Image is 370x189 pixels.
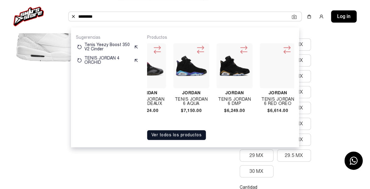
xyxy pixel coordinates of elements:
[217,108,252,112] h4: $6,249.00
[173,108,209,112] h4: $7,150.00
[173,91,209,95] h4: Jordan
[147,35,294,40] p: Productos
[240,149,273,162] button: 29 MX
[77,45,82,49] img: restart.svg
[173,97,209,106] h4: Tenis Jordan 6 Aqua
[337,13,351,20] span: Log in
[77,58,82,63] img: restart.svg
[217,97,252,106] h4: Tenis Jordan 6 Dmp
[292,14,297,19] img: Cámara
[84,43,131,51] p: Tenis Yeezy Boost 350 V2 Cinder
[147,130,206,140] button: Ver todos los productos
[319,14,324,19] img: user
[307,14,312,19] img: shopping
[84,56,131,65] p: TENIS JORDAN 4 ORCHID
[76,35,140,40] p: Sugerencias
[130,97,166,106] h4: Tenis Jordan 6 Bordeaux
[176,56,207,76] img: Tenis Jordan 6 Aqua
[13,7,44,26] img: logo
[260,108,296,112] h4: $6,614.00
[132,50,164,81] img: Tenis Jordan 6 Bordeaux
[217,91,252,95] h4: Jordan
[240,165,273,177] button: 30 MX
[71,14,76,19] img: Buscar
[130,108,166,112] h4: $6,124.00
[260,97,296,106] h4: Tenis Jordan 6 Red Oreo
[262,56,293,75] img: Tenis Jordan 6 Red Oreo
[219,55,250,76] img: Tenis Jordan 6 Dmp
[134,45,139,49] img: suggest.svg
[277,149,311,162] button: 29.5 MX
[134,58,139,63] img: suggest.svg
[130,91,166,95] h4: Jordan
[260,91,296,95] h4: Jordan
